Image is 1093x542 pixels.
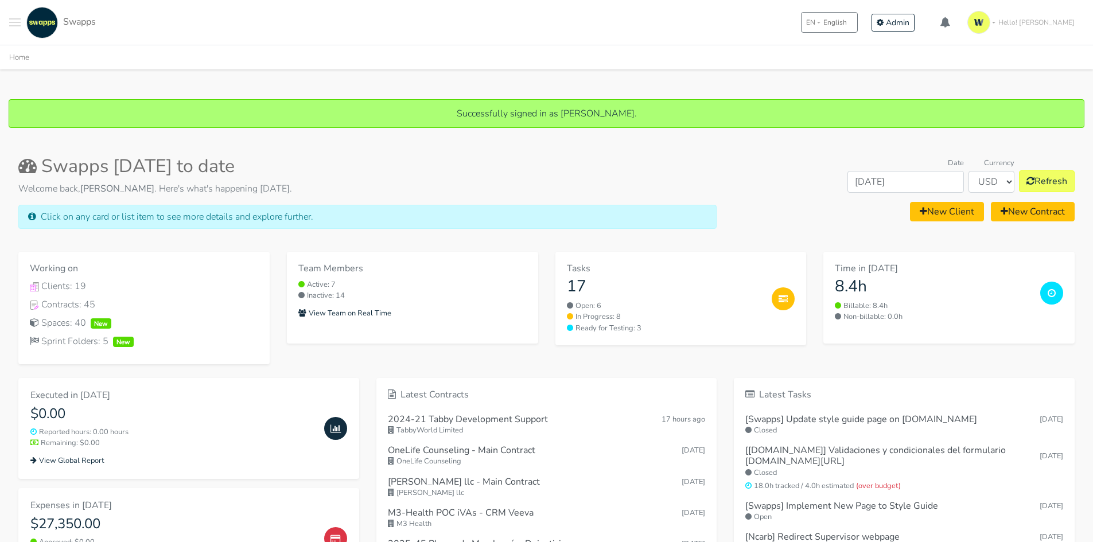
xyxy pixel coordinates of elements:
div: Sprint Folders: 5 [30,334,258,348]
a: 2024-21 Tabby Development Support 17 hours ago TabbyWorld Limited [388,410,706,440]
a: M3-Health POC iVAs - CRM Veeva [DATE] M3 Health [388,503,706,534]
img: Clients Icon [30,282,39,291]
div: Clients: 19 [30,279,258,293]
h4: $0.00 [30,405,315,422]
small: M3 Health [388,518,706,529]
small: View Global Report [30,455,104,466]
a: New Client [910,202,984,221]
p: Successfully signed in as [PERSON_NAME]. [21,107,1072,120]
h6: OneLife Counseling - Main Contract [388,445,535,456]
small: Inactive: 14 [298,290,527,301]
small: [DATE] [1040,451,1063,462]
p: Welcome back, . Here's what's happening [DATE]. [18,182,717,196]
label: Date [948,158,964,169]
small: Closed [745,425,1063,436]
small: Active: 7 [298,279,527,290]
h2: Swapps [DATE] to date [18,155,717,177]
h6: [Swapps] Implement New Page to Style Guide [745,501,938,512]
span: Sep 25, 2025 10:17 [682,508,705,518]
h6: Latest Tasks [745,389,1063,400]
h6: [PERSON_NAME] llc - Main Contract [388,477,540,488]
h6: M3-Health POC iVAs - CRM Veeva [388,508,534,518]
span: Sep 30, 2025 17:32 [662,414,705,424]
a: New Contract [991,202,1075,221]
a: Spaces: 40New [30,316,258,330]
a: Contracts IconContracts: 45 [30,298,258,311]
a: [Swapps] Implement New Page to Style Guide [DATE] Open [745,496,1063,527]
h6: Executed in [DATE] [30,390,315,401]
h6: [Swapps] Update style guide page on [DOMAIN_NAME] [745,414,977,425]
a: Clients IconClients: 19 [30,279,258,293]
small: OneLife Counseling [388,456,706,467]
h6: Working on [30,263,258,274]
h6: [[DOMAIN_NAME]] Validaciones y condicionales del formulario [DOMAIN_NAME][URL] [745,445,1040,467]
h6: Time in [DATE] [835,263,1031,274]
small: [PERSON_NAME] llc [388,488,706,498]
small: View Team on Real Time [298,308,391,318]
span: Admin [886,17,909,28]
a: Sprint Folders: 5New [30,334,258,348]
h6: Expenses in [DATE] [30,500,315,511]
span: English [823,17,847,28]
a: Swapps [24,7,96,38]
h6: 2024-21 Tabby Development Support [388,414,548,425]
small: 18.0h tracked / 4.0h estimated [745,481,1063,492]
h6: Latest Contracts [388,389,706,400]
strong: [PERSON_NAME] [80,182,154,195]
a: [[DOMAIN_NAME]] Validaciones y condicionales del formulario [DOMAIN_NAME][URL] [DATE] Closed 18.0... [745,440,1063,496]
img: Contracts Icon [30,301,39,310]
h4: $27,350.00 [30,516,315,532]
small: Open [745,512,1063,522]
a: Ready for Testing: 3 [567,323,763,334]
span: New [113,337,134,347]
div: Click on any card or list item to see more details and explore further. [18,205,717,229]
h6: Team Members [298,263,527,274]
a: Open: 6 [567,301,763,311]
button: Refresh [1019,170,1075,192]
a: Admin [872,14,915,32]
small: [DATE] [1040,501,1063,512]
span: Swapps [63,15,96,28]
label: Currency [984,158,1014,169]
a: Time in [DATE] 8.4h Billable: 8.4h Non-billable: 0.0h [823,252,1075,344]
small: TabbyWorld Limited [388,425,706,436]
div: Spaces: 40 [30,316,258,330]
a: Home [9,52,29,63]
a: Tasks 17 [567,263,763,296]
span: New [91,318,111,329]
small: [DATE] [1040,414,1063,425]
small: Reported hours: 0.00 hours [30,427,315,438]
div: Contracts: 45 [30,298,258,311]
small: Remaining: $0.00 [30,438,315,449]
a: [Swapps] Update style guide page on [DOMAIN_NAME] [DATE] Closed [745,410,1063,440]
span: Sep 25, 2025 17:57 [682,445,705,455]
span: Hello! [PERSON_NAME] [998,17,1075,28]
h6: Tasks [567,263,763,274]
img: swapps-linkedin-v2.jpg [26,7,58,38]
span: Sep 25, 2025 17:57 [682,477,705,487]
small: Non-billable: 0.0h [835,311,1031,322]
a: In Progress: 8 [567,311,763,322]
h3: 17 [567,277,763,297]
a: Hello! [PERSON_NAME] [963,6,1084,38]
h3: 8.4h [835,277,1031,297]
small: Billable: 8.4h [835,301,1031,311]
span: (over budget) [856,481,901,491]
a: [PERSON_NAME] llc - Main Contract [DATE] [PERSON_NAME] llc [388,472,706,503]
button: Toggle navigation menu [9,7,21,38]
button: ENEnglish [801,12,858,33]
a: Executed in [DATE] $0.00 Reported hours: 0.00 hours Remaining: $0.00 View Global Report [18,378,359,479]
a: OneLife Counseling - Main Contract [DATE] OneLife Counseling [388,440,706,471]
img: isotipo-3-3e143c57.png [967,11,990,34]
a: Team Members Active: 7 Inactive: 14 View Team on Real Time [287,252,538,344]
small: Closed [745,467,1063,478]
